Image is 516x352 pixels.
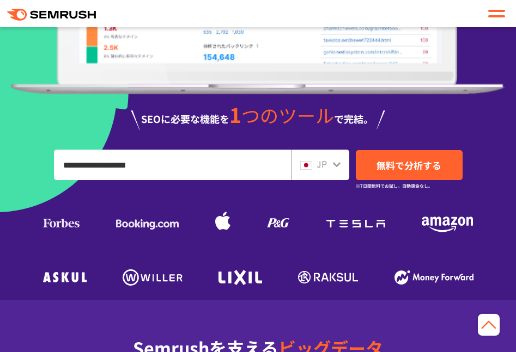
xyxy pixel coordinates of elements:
span: つのツール [241,102,334,128]
div: SEOに必要な機能を [11,106,505,131]
input: URL、キーワードを入力してください [54,150,290,180]
span: で完結。 [334,112,373,126]
a: 無料で分析する [356,150,463,180]
span: 無料で分析する [377,158,441,172]
span: JP [317,157,327,170]
small: ※7日間無料でお試し。自動課金なし。 [356,181,433,191]
span: 1 [229,100,241,129]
